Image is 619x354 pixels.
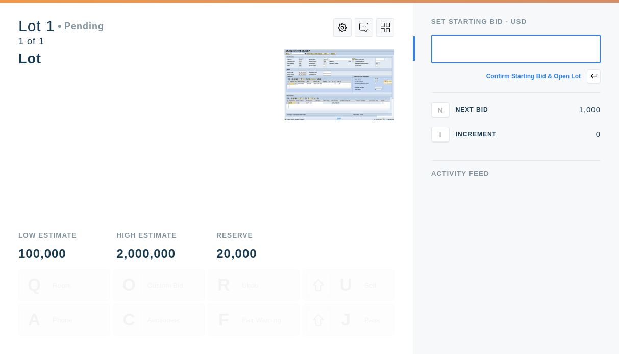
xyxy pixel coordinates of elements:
[58,21,104,31] div: Pending
[116,248,177,260] div: 2,000,000
[18,18,104,34] div: Lot 1
[18,232,77,239] div: Low Estimate
[18,51,41,66] div: Lot
[431,127,450,142] button: I
[431,102,450,117] button: N
[437,105,443,114] span: N
[18,248,77,260] div: 100,000
[439,130,441,138] span: I
[431,18,601,26] div: Set Starting bid - USD
[116,232,177,239] div: High Estimate
[486,73,581,79] div: Confirm starting bid & open lot
[508,106,601,113] div: 1,000
[216,248,257,260] div: 20,000
[456,131,502,137] div: Increment
[508,130,601,138] div: 0
[456,107,502,113] div: Next Bid
[18,37,104,46] div: 1 of 1
[431,170,601,177] div: Activity Feed
[216,232,257,239] div: Reserve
